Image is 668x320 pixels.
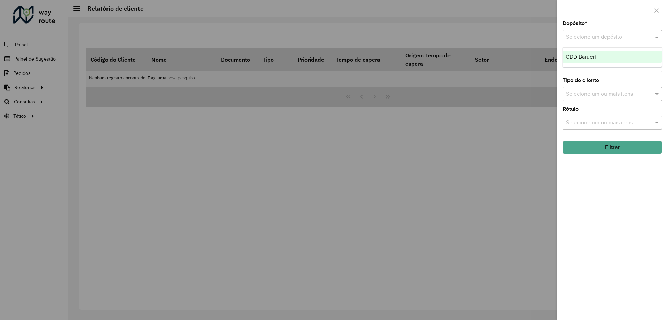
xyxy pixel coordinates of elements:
[563,105,579,113] label: Rótulo
[563,76,599,85] label: Tipo de cliente
[563,47,662,67] ng-dropdown-panel: Options list
[563,19,587,28] label: Depósito
[563,141,662,154] button: Filtrar
[566,54,596,60] span: CDD Barueri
